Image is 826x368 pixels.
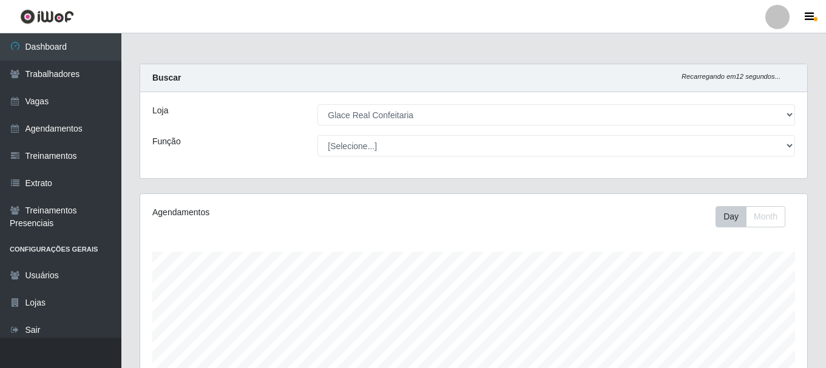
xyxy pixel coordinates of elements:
[682,73,780,80] i: Recarregando em 12 segundos...
[746,206,785,227] button: Month
[152,135,181,148] label: Função
[716,206,785,227] div: First group
[716,206,795,227] div: Toolbar with button groups
[152,73,181,82] strong: Buscar
[20,9,74,24] img: CoreUI Logo
[152,206,410,219] div: Agendamentos
[716,206,746,227] button: Day
[152,104,168,117] label: Loja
